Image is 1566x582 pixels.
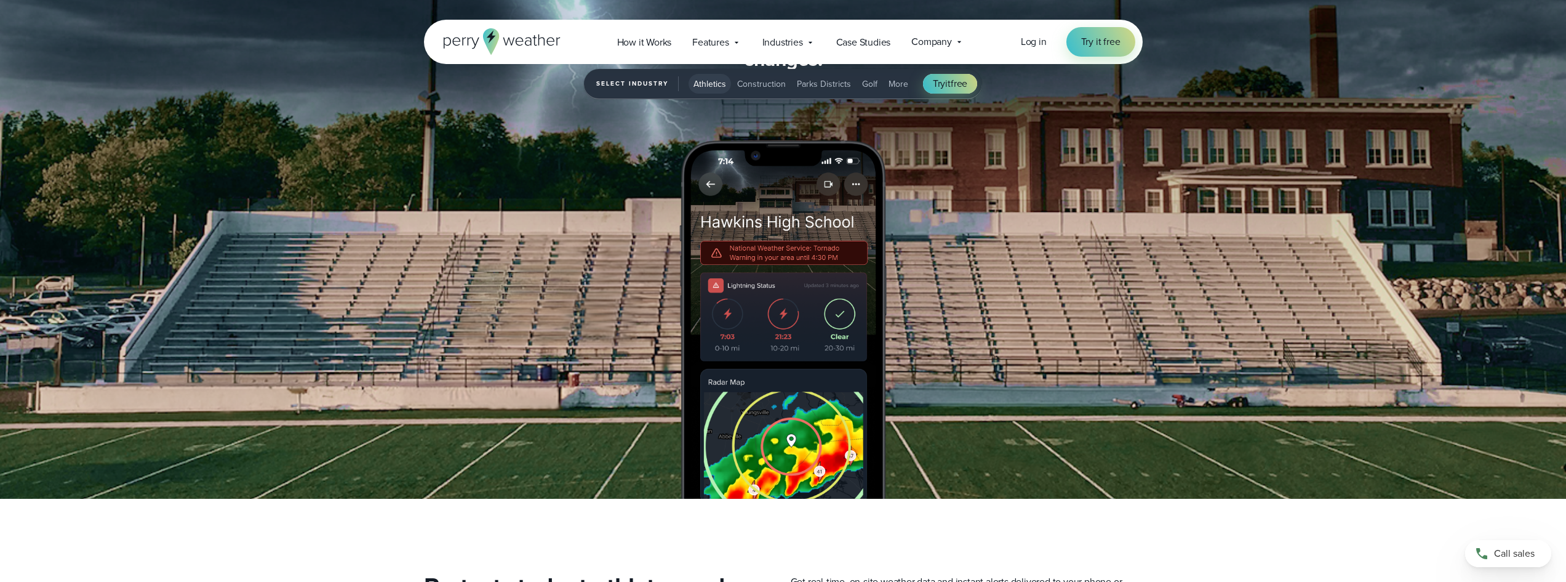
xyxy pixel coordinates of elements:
[732,74,791,94] button: Construction
[797,78,851,91] span: Parks Districts
[884,74,913,94] button: More
[596,76,679,91] span: Select Industry
[1465,540,1551,567] a: Call sales
[689,74,731,94] button: Athletics
[945,76,951,91] span: it
[607,30,682,55] a: How it Works
[1021,34,1047,49] a: Log in
[1066,27,1135,57] a: Try it free
[762,35,803,50] span: Industries
[617,35,672,50] span: How it Works
[911,34,952,49] span: Company
[693,78,726,91] span: Athletics
[889,78,908,91] span: More
[692,35,729,50] span: Features
[826,30,901,55] a: Case Studies
[857,74,882,94] button: Golf
[923,74,977,94] a: Tryitfree
[836,35,891,50] span: Case Studies
[1494,546,1535,561] span: Call sales
[792,74,856,94] button: Parks Districts
[862,78,877,91] span: Golf
[933,76,967,91] span: Try free
[737,78,786,91] span: Construction
[1081,34,1121,49] span: Try it free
